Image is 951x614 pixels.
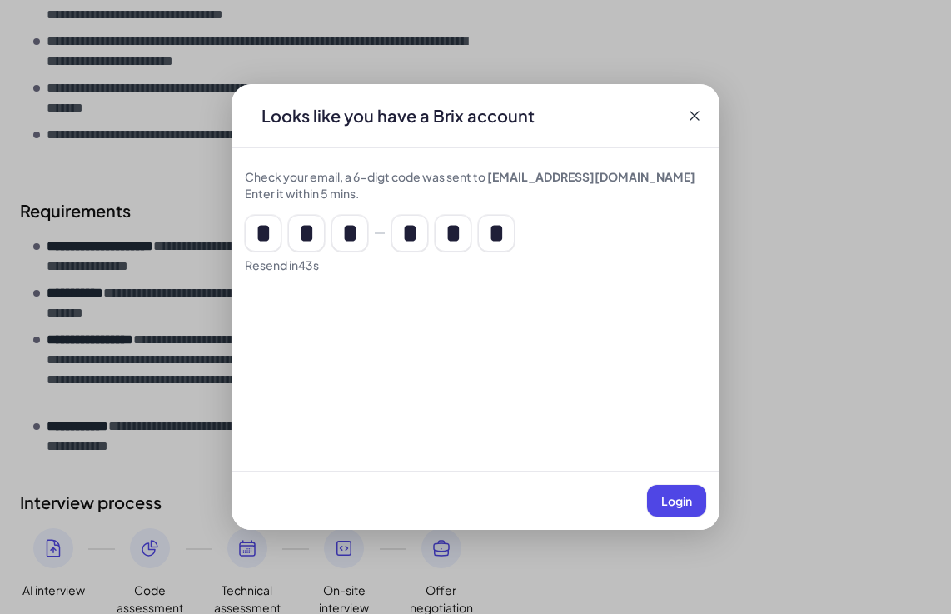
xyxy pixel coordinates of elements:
div: Looks like you have a Brix account [248,104,548,127]
div: Check your email, a 6-digt code was sent to Enter it within 5 mins. [245,168,706,202]
button: Login [647,485,706,517]
div: Resend in 43 s [245,257,706,273]
span: Login [661,493,692,508]
span: [EMAIL_ADDRESS][DOMAIN_NAME] [487,169,695,184]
